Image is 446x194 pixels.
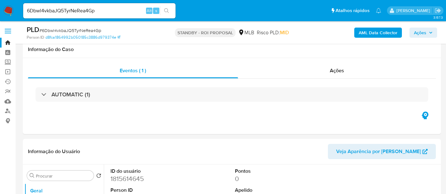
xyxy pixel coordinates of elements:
a: d8fca1864992b050185c3886d979374e [45,35,120,40]
dt: Pontos [235,168,312,175]
span: # 6Dbwl4vkbaJQ5TyrNeRea4Gp [39,27,101,34]
div: AUTOMATIC (1) [36,87,428,102]
button: AML Data Collector [354,28,402,38]
b: Person ID [27,35,44,40]
div: MLB [238,29,254,36]
span: Ações [414,28,426,38]
span: Veja Aparência por [PERSON_NAME] [336,144,421,159]
dt: Person ID [110,187,187,194]
b: AML Data Collector [359,28,397,38]
h3: AUTOMATIC (1) [51,91,90,98]
b: PLD [27,24,39,35]
button: Ações [409,28,437,38]
p: erico.trevizan@mercadopago.com.br [396,8,432,14]
dt: ID do usuário [110,168,187,175]
span: MID [280,29,289,36]
button: search-icon [160,6,173,15]
a: Sair [435,7,441,14]
dt: Apelido [235,187,312,194]
button: Retornar ao pedido padrão [96,173,101,180]
span: Atalhos rápidos [336,7,369,14]
h1: Informação do Caso [28,46,436,53]
button: Veja Aparência por [PERSON_NAME] [328,144,436,159]
span: Alt [147,8,152,14]
input: Procurar [36,173,91,179]
a: Notificações [376,8,381,13]
dd: 1815614645 [110,174,187,183]
p: STANDBY - ROI PROPOSAL [175,28,236,37]
dd: 0 [235,174,312,183]
span: Eventos ( 1 ) [120,67,146,74]
button: Procurar [30,173,35,178]
span: Risco PLD: [257,29,289,36]
input: Pesquise usuários ou casos... [23,7,176,15]
span: s [155,8,157,14]
h1: Informação do Usuário [28,148,80,155]
span: Ações [330,67,344,74]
